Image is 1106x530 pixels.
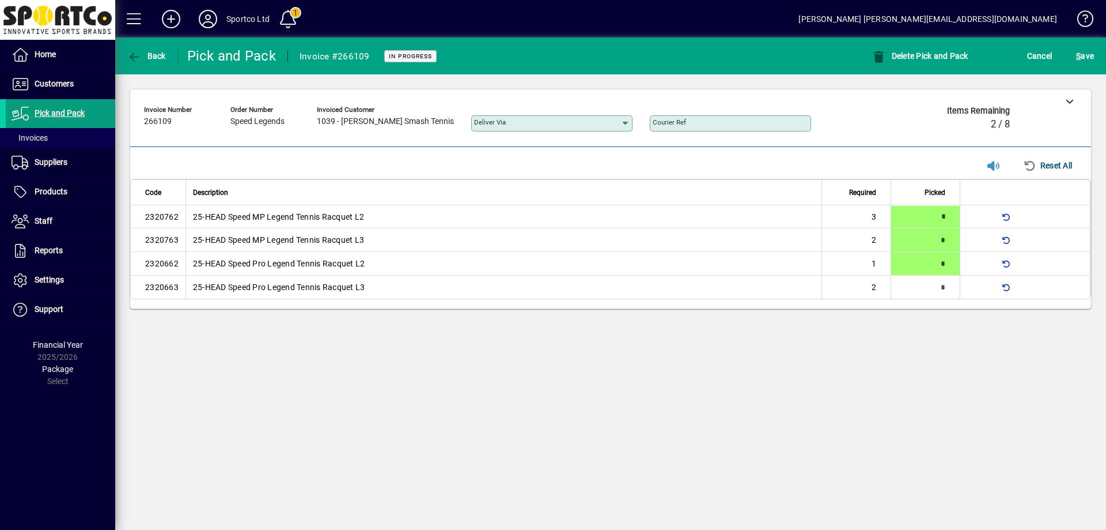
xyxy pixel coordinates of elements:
[925,186,945,199] span: Picked
[145,186,161,199] span: Code
[190,9,226,29] button: Profile
[6,295,115,324] a: Support
[821,205,891,228] td: 3
[821,276,891,299] td: 2
[300,47,370,66] div: Invoice #266109
[187,47,276,65] div: Pick and Pack
[1073,46,1097,66] button: Save
[1024,46,1055,66] button: Cancel
[474,118,506,126] mat-label: Deliver via
[6,148,115,177] a: Suppliers
[124,46,169,66] button: Back
[185,276,821,299] td: 25-HEAD Speed Pro Legend Tennis Racquet L3
[131,205,185,228] td: 2320762
[35,157,67,167] span: Suppliers
[872,51,968,61] span: Delete Pick and Pack
[653,118,686,126] mat-label: Courier Ref
[6,207,115,236] a: Staff
[35,275,64,284] span: Settings
[144,117,172,126] span: 266109
[6,236,115,265] a: Reports
[35,79,74,88] span: Customers
[1076,51,1081,61] span: S
[131,252,185,276] td: 2320662
[42,364,73,374] span: Package
[153,9,190,29] button: Add
[798,10,1057,28] div: [PERSON_NAME] [PERSON_NAME][EMAIL_ADDRESS][DOMAIN_NAME]
[1076,47,1094,65] span: ave
[35,50,56,59] span: Home
[6,40,115,69] a: Home
[131,228,185,252] td: 2320763
[35,305,63,314] span: Support
[35,108,85,118] span: Pick and Pack
[35,246,63,255] span: Reports
[317,117,454,126] span: 1039 - [PERSON_NAME] Smash Tennis
[35,187,67,196] span: Products
[127,51,166,61] span: Back
[185,205,821,228] td: 25-HEAD Speed MP Legend Tennis Racquet L2
[185,228,821,252] td: 25-HEAD Speed MP Legend Tennis Racquet L3
[849,186,876,199] span: Required
[1018,155,1077,176] button: Reset All
[1027,47,1052,65] span: Cancel
[6,128,115,148] a: Invoices
[6,266,115,295] a: Settings
[33,340,83,349] span: Financial Year
[193,186,228,199] span: Description
[869,46,971,66] button: Delete Pick and Pack
[12,133,48,142] span: Invoices
[1023,156,1072,175] span: Reset All
[131,276,185,299] td: 2320663
[226,10,270,28] div: Sportco Ltd
[35,216,52,225] span: Staff
[6,70,115,99] a: Customers
[821,228,891,252] td: 2
[185,252,821,276] td: 25-HEAD Speed Pro Legend Tennis Racquet L2
[1069,2,1092,40] a: Knowledge Base
[115,46,179,66] app-page-header-button: Back
[991,119,1010,130] span: 2 / 8
[389,52,432,60] span: In Progress
[230,117,285,126] span: Speed Legends
[6,178,115,206] a: Products
[821,252,891,276] td: 1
